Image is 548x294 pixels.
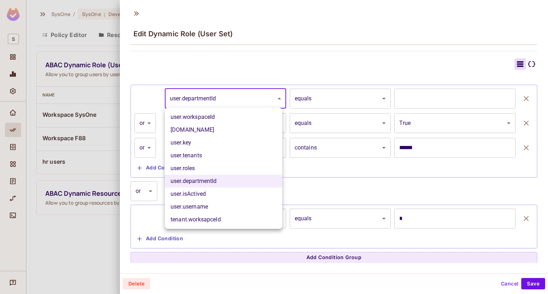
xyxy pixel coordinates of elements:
li: user.workspaceId [165,111,282,124]
li: [DOMAIN_NAME] [165,124,282,136]
li: user.username [165,200,282,213]
li: user.key [165,136,282,149]
li: user.departmentId [165,175,282,188]
li: user.roles [165,162,282,175]
li: user.isActived [165,188,282,200]
li: tenant.worksapceId [165,213,282,226]
li: user.tenants [165,149,282,162]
